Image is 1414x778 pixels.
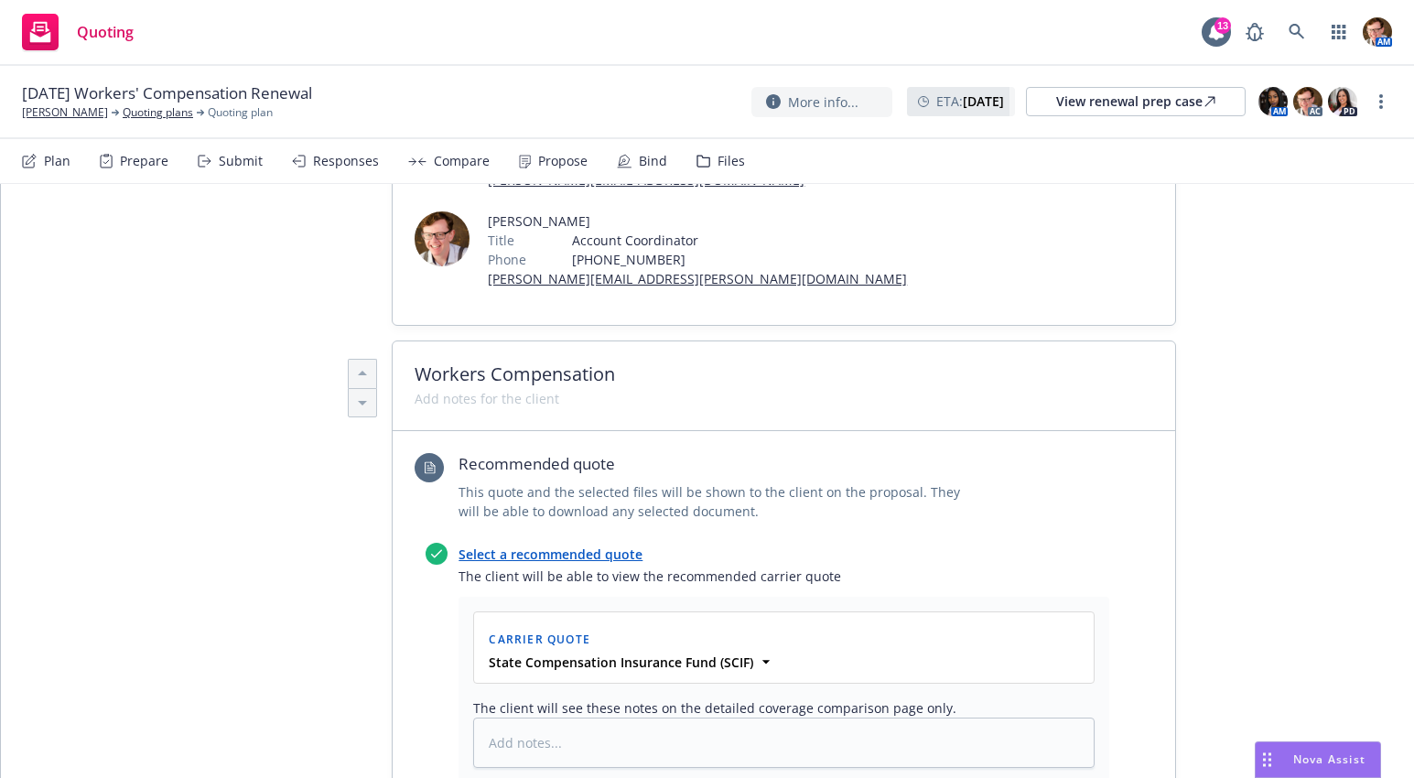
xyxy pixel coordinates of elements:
span: Recommended quote [459,453,980,475]
img: photo [1363,17,1392,47]
img: photo [1293,87,1322,116]
a: [PERSON_NAME][EMAIL_ADDRESS][PERSON_NAME][DOMAIN_NAME] [488,270,907,287]
div: Files [718,154,745,168]
img: employee photo [415,211,470,266]
a: Search [1279,14,1315,50]
span: Carrier Quote [489,632,590,647]
div: Compare [434,154,490,168]
span: More info... [788,92,858,112]
img: photo [1328,87,1357,116]
a: [PERSON_NAME] [22,104,108,121]
button: More info... [751,87,892,117]
div: 13 [1214,17,1231,34]
div: Bind [639,154,667,168]
a: Quoting plans [123,104,193,121]
span: Account Coordinator [572,231,907,250]
span: [PHONE_NUMBER] [572,250,907,269]
span: The client will be able to view the recommended carrier quote [459,567,1109,586]
div: Drag to move [1256,742,1279,777]
a: more [1370,91,1392,113]
strong: [DATE] [963,92,1004,110]
span: [PERSON_NAME] [488,211,907,231]
span: ETA : [936,92,1004,111]
span: Quoting [77,25,134,39]
a: Quoting [15,6,141,58]
span: Quoting plan [208,104,273,121]
div: Propose [538,154,588,168]
a: Switch app [1321,14,1357,50]
div: Plan [44,154,70,168]
strong: State Compensation Insurance Fund (SCIF) [489,654,753,671]
a: [PERSON_NAME][EMAIL_ADDRESS][DOMAIN_NAME] [488,171,804,189]
button: Nova Assist [1255,741,1381,778]
div: Responses [313,154,379,168]
span: Phone [488,250,526,269]
div: Prepare [120,154,168,168]
a: Report a Bug [1236,14,1273,50]
img: photo [1258,87,1288,116]
span: This quote and the selected files will be shown to the client on the proposal. They will be able ... [459,482,980,521]
span: Nova Assist [1293,751,1365,767]
span: The client will see these notes on the detailed coverage comparison page only. [473,698,1095,718]
a: Select a recommended quote [459,546,642,563]
a: View renewal prep case [1026,87,1246,116]
div: View renewal prep case [1056,88,1215,115]
span: Workers Compensation [415,363,1153,385]
span: [DATE] Workers' Compensation Renewal [22,82,312,104]
div: Submit [219,154,263,168]
span: Title [488,231,514,250]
